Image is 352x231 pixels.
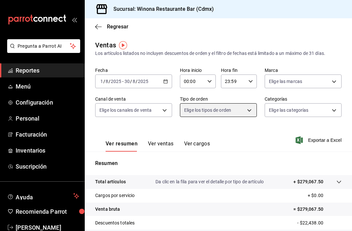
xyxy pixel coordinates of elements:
span: - [122,79,124,84]
input: ---- [138,79,149,84]
button: open_drawer_menu [72,17,77,22]
span: Configuración [16,98,79,107]
button: Exportar a Excel [297,136,342,144]
span: Reportes [16,66,79,75]
p: + $0.00 [308,192,342,199]
p: Cargos por servicio [95,192,135,199]
span: Facturación [16,130,79,139]
span: / [103,79,105,84]
label: Marca [265,68,342,73]
button: Ver ventas [148,140,174,152]
p: Descuentos totales [95,220,135,226]
span: Elige las categorías [269,107,309,113]
input: -- [132,79,136,84]
label: Fecha [95,68,172,73]
h3: Sucursal: Winona Restaurante Bar (Cdmx) [108,5,214,13]
span: Ayuda [16,192,71,200]
input: -- [105,79,109,84]
span: Menú [16,82,79,91]
p: Total artículos [95,178,126,185]
span: / [109,79,110,84]
span: Elige las marcas [269,78,302,85]
span: / [136,79,138,84]
span: Personal [16,114,79,123]
span: Pregunta a Parrot AI [18,43,70,50]
p: Venta bruta [95,206,120,213]
p: Da clic en la fila para ver el detalle por tipo de artículo [155,178,264,185]
input: -- [124,79,130,84]
input: -- [100,79,103,84]
span: Inventarios [16,146,79,155]
span: Suscripción [16,162,79,171]
span: Recomienda Parrot [16,207,79,216]
div: Los artículos listados no incluyen descuentos de orden y el filtro de fechas está limitado a un m... [95,50,342,57]
span: Regresar [107,24,128,30]
a: Pregunta a Parrot AI [5,47,80,54]
input: ---- [110,79,122,84]
div: navigation tabs [106,140,210,152]
span: / [130,79,132,84]
span: Elige los tipos de orden [184,107,231,113]
button: Ver resumen [106,140,138,152]
p: - $22,438.00 [297,220,342,226]
label: Tipo de orden [180,97,257,101]
button: Pregunta a Parrot AI [7,39,80,53]
button: Regresar [95,24,128,30]
div: Ventas [95,40,116,50]
p: Resumen [95,159,342,167]
label: Canal de venta [95,97,172,101]
label: Categorías [265,97,342,101]
p: + $279,067.50 [293,178,323,185]
label: Hora fin [221,68,257,73]
img: Tooltip marker [119,41,127,49]
label: Hora inicio [180,68,216,73]
p: = $279,067.50 [293,206,342,213]
button: Ver cargos [184,140,210,152]
span: Elige los canales de venta [99,107,152,113]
